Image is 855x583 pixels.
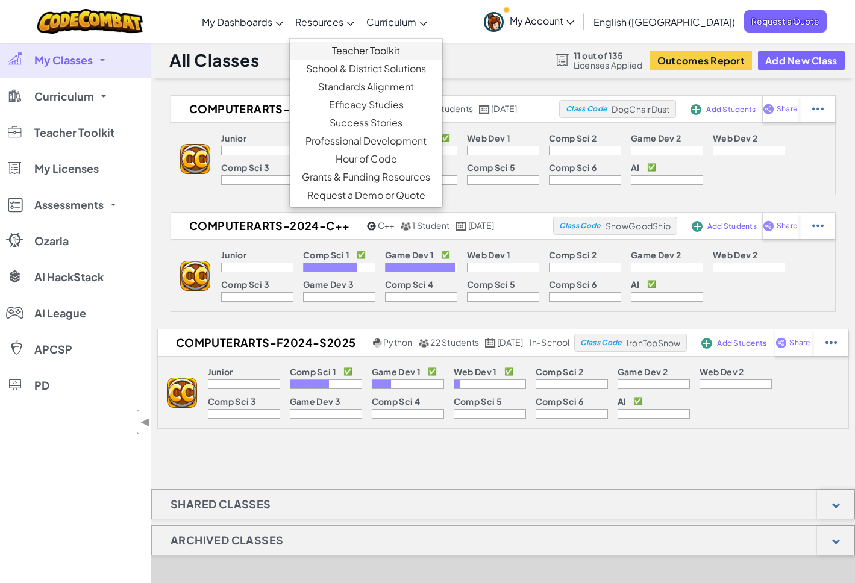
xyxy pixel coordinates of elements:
img: calendar.svg [479,105,490,114]
p: ✅ [504,367,513,376]
span: Curriculum [34,91,94,102]
span: My Dashboards [202,16,272,28]
p: Comp Sci 6 [536,396,583,406]
span: [DATE] [468,220,494,231]
p: Junior [221,133,246,143]
span: AI League [34,308,86,319]
span: SnowGoodShip [606,220,671,231]
img: IconShare_Purple.svg [775,337,787,348]
span: Add Students [707,223,757,230]
p: Junior [208,367,233,376]
span: Share [789,339,810,346]
span: Add Students [706,106,756,113]
p: Comp Sci 5 [454,396,502,406]
p: Web Dev 2 [700,367,744,376]
p: Game Dev 2 [631,133,681,143]
a: Request a Quote [744,10,827,33]
img: IconStudentEllipsis.svg [812,104,824,114]
span: C++ [378,220,395,231]
p: ✅ [647,279,656,289]
a: Professional Development [290,132,442,150]
h2: ComputerArts-2024-C++ [171,217,364,235]
img: IconStudentEllipsis.svg [812,220,824,231]
span: Licenses Applied [574,60,643,70]
span: AI HackStack [34,272,104,282]
div: in-school [530,337,570,348]
p: Web Dev 1 [467,250,510,260]
img: logo [180,261,210,291]
p: Comp Sci 3 [221,279,269,289]
img: python.png [373,338,382,348]
span: 11 out of 135 [574,51,643,60]
img: logo [167,378,197,408]
img: calendar.svg [456,222,466,231]
a: ComputerArts-F2024-S2025 Python 22 Students [DATE] in-school [158,334,574,352]
img: CodeCombat logo [37,9,143,34]
p: Comp Sci 4 [385,279,433,289]
a: Standards Alignment [290,78,442,96]
img: IconAddStudents.svg [692,221,703,232]
a: Resources [289,5,360,38]
p: Comp Sci 5 [467,163,515,172]
span: Share [777,222,797,229]
span: 1 Student [412,220,449,231]
img: calendar.svg [485,338,496,348]
span: Python [383,337,412,348]
p: Game Dev 2 [631,250,681,260]
span: Ozaria [34,235,69,246]
p: ✅ [633,396,642,406]
img: cpp.png [367,222,376,231]
p: Comp Sci 2 [536,367,583,376]
p: Web Dev 1 [467,133,510,143]
p: Comp Sci 2 [549,250,597,260]
p: ✅ [343,367,352,376]
a: Success Stories [290,114,442,132]
p: Comp Sci 3 [208,396,256,406]
span: [DATE] [491,103,517,114]
a: Grants & Funding Resources [290,168,442,186]
img: IconShare_Purple.svg [763,104,774,114]
a: English ([GEOGRAPHIC_DATA]) [587,5,741,38]
span: My Classes [34,55,93,66]
p: AI [618,396,627,406]
h2: ComputerArts-2025-p6 [171,100,354,118]
span: Assessments [34,199,104,210]
img: MultipleUsers.png [400,222,411,231]
a: Curriculum [360,5,433,38]
p: Comp Sci 1 [303,250,349,260]
p: Junior [221,250,246,260]
p: Comp Sci 6 [549,163,597,172]
span: 2 Students [430,103,473,114]
a: My Dashboards [196,5,289,38]
p: Comp Sci 1 [290,367,336,376]
img: avatar [484,12,504,32]
span: Class Code [580,339,621,346]
p: Web Dev 2 [713,250,757,260]
a: ComputerArts-2025-p6 JavaScript 2 Students [DATE] [171,100,559,118]
p: Web Dev 2 [713,133,757,143]
img: MultipleUsers.png [418,338,429,348]
p: ✅ [441,133,450,143]
span: Resources [295,16,343,28]
img: IconAddStudents.svg [691,104,701,115]
p: AI [631,279,640,289]
p: ✅ [441,250,450,260]
img: logo [180,144,210,174]
span: 22 Students [430,337,479,348]
img: IconAddStudents.svg [701,338,712,349]
span: Share [777,105,797,113]
button: Add New Class [758,51,845,70]
p: Comp Sci 3 [221,163,269,172]
span: My Account [510,14,574,27]
span: ◀ [140,413,151,431]
p: Game Dev 1 [385,250,434,260]
span: Add Students [717,340,766,347]
h1: Archived Classes [152,525,302,555]
h2: ComputerArts-F2024-S2025 [158,334,371,352]
a: Hour of Code [290,150,442,168]
span: [DATE] [497,337,523,348]
a: Outcomes Report [650,51,752,70]
span: English ([GEOGRAPHIC_DATA]) [593,16,735,28]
